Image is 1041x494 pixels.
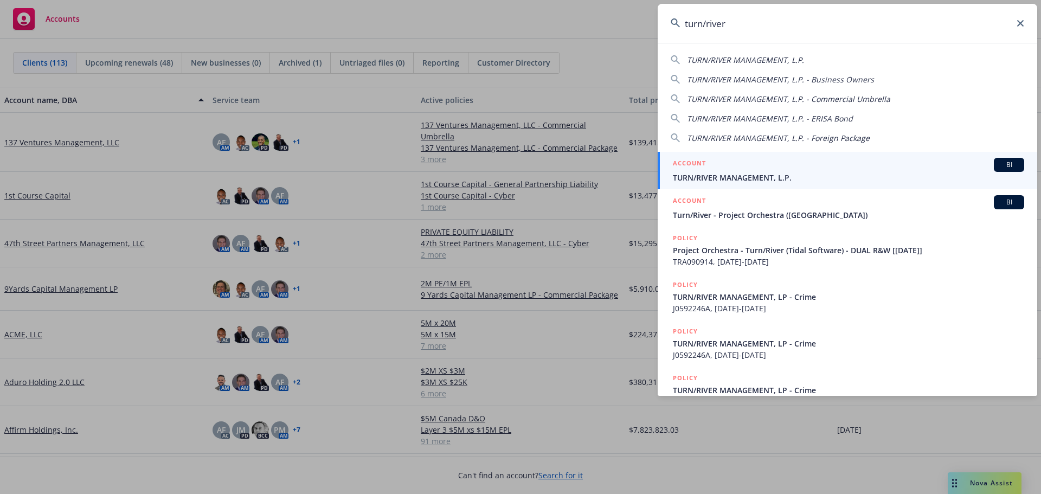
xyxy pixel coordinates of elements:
a: POLICYTURN/RIVER MANAGEMENT, LP - CrimeJ0592246A, [DATE]-[DATE] [658,273,1037,320]
span: TURN/RIVER MANAGEMENT, LP - Crime [673,291,1024,303]
span: TURN/RIVER MANAGEMENT, L.P. - Foreign Package [687,133,870,143]
span: TURN/RIVER MANAGEMENT, L.P. [673,172,1024,183]
a: POLICYProject Orchestra - Turn/River (Tidal Software) - DUAL R&W [[DATE]]TRA090914, [DATE]-[DATE] [658,227,1037,273]
a: POLICYTURN/RIVER MANAGEMENT, LP - Crime [658,367,1037,413]
h5: POLICY [673,279,698,290]
h5: POLICY [673,233,698,243]
span: Project Orchestra - Turn/River (Tidal Software) - DUAL R&W [[DATE]] [673,245,1024,256]
span: TURN/RIVER MANAGEMENT, L.P. - ERISA Bond [687,113,853,124]
span: Turn/River - Project Orchestra ([GEOGRAPHIC_DATA]) [673,209,1024,221]
span: BI [998,197,1020,207]
input: Search... [658,4,1037,43]
span: TURN/RIVER MANAGEMENT, L.P. - Business Owners [687,74,874,85]
h5: POLICY [673,326,698,337]
h5: ACCOUNT [673,195,706,208]
a: ACCOUNTBITURN/RIVER MANAGEMENT, L.P. [658,152,1037,189]
span: TURN/RIVER MANAGEMENT, LP - Crime [673,384,1024,396]
span: J0592246A, [DATE]-[DATE] [673,303,1024,314]
span: TURN/RIVER MANAGEMENT, L.P. - Commercial Umbrella [687,94,890,104]
a: ACCOUNTBITurn/River - Project Orchestra ([GEOGRAPHIC_DATA]) [658,189,1037,227]
span: TURN/RIVER MANAGEMENT, LP - Crime [673,338,1024,349]
span: BI [998,160,1020,170]
h5: POLICY [673,373,698,383]
span: J0592246A, [DATE]-[DATE] [673,349,1024,361]
span: TURN/RIVER MANAGEMENT, L.P. [687,55,804,65]
h5: ACCOUNT [673,158,706,171]
a: POLICYTURN/RIVER MANAGEMENT, LP - CrimeJ0592246A, [DATE]-[DATE] [658,320,1037,367]
span: TRA090914, [DATE]-[DATE] [673,256,1024,267]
